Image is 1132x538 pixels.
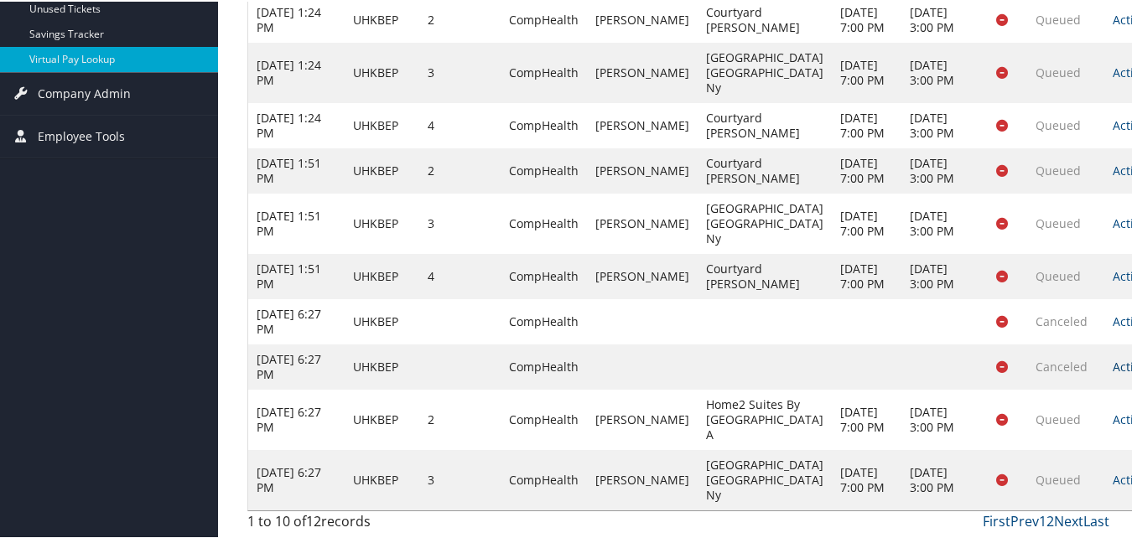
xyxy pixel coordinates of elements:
[501,297,587,343] td: CompHealth
[901,101,971,147] td: [DATE] 3:00 PM
[345,147,419,192] td: UHKBEP
[832,252,901,297] td: [DATE] 7:00 PM
[901,388,971,448] td: [DATE] 3:00 PM
[419,448,501,509] td: 3
[587,101,698,147] td: [PERSON_NAME]
[587,448,698,509] td: [PERSON_NAME]
[1036,214,1081,230] span: Queued
[1036,312,1088,328] span: Canceled
[248,388,345,448] td: [DATE] 6:27 PM
[345,388,419,448] td: UHKBEP
[248,297,345,343] td: [DATE] 6:27 PM
[832,448,901,509] td: [DATE] 7:00 PM
[248,147,345,192] td: [DATE] 1:51 PM
[1010,510,1039,529] a: Prev
[983,510,1010,529] a: First
[248,252,345,297] td: [DATE] 1:51 PM
[1036,116,1081,132] span: Queued
[501,448,587,509] td: CompHealth
[698,147,832,192] td: Courtyard [PERSON_NAME]
[419,252,501,297] td: 4
[1046,510,1054,529] a: 2
[248,343,345,388] td: [DATE] 6:27 PM
[247,510,444,538] div: 1 to 10 of records
[587,41,698,101] td: [PERSON_NAME]
[698,252,832,297] td: Courtyard [PERSON_NAME]
[832,101,901,147] td: [DATE] 7:00 PM
[832,388,901,448] td: [DATE] 7:00 PM
[832,147,901,192] td: [DATE] 7:00 PM
[587,192,698,252] td: [PERSON_NAME]
[901,147,971,192] td: [DATE] 3:00 PM
[419,192,501,252] td: 3
[501,343,587,388] td: CompHealth
[901,41,971,101] td: [DATE] 3:00 PM
[419,147,501,192] td: 2
[1036,357,1088,373] span: Canceled
[345,297,419,343] td: UHKBEP
[306,510,321,529] span: 12
[345,448,419,509] td: UHKBEP
[587,147,698,192] td: [PERSON_NAME]
[345,343,419,388] td: UHKBEP
[501,388,587,448] td: CompHealth
[901,192,971,252] td: [DATE] 3:00 PM
[419,388,501,448] td: 2
[1036,410,1081,426] span: Queued
[698,448,832,509] td: [GEOGRAPHIC_DATA] [GEOGRAPHIC_DATA] Ny
[832,41,901,101] td: [DATE] 7:00 PM
[501,41,587,101] td: CompHealth
[248,192,345,252] td: [DATE] 1:51 PM
[501,252,587,297] td: CompHealth
[698,192,832,252] td: [GEOGRAPHIC_DATA] [GEOGRAPHIC_DATA] Ny
[698,41,832,101] td: [GEOGRAPHIC_DATA] [GEOGRAPHIC_DATA] Ny
[419,101,501,147] td: 4
[248,448,345,509] td: [DATE] 6:27 PM
[501,147,587,192] td: CompHealth
[1083,510,1109,529] a: Last
[587,388,698,448] td: [PERSON_NAME]
[1036,10,1081,26] span: Queued
[248,41,345,101] td: [DATE] 1:24 PM
[698,388,832,448] td: Home2 Suites By [GEOGRAPHIC_DATA] A
[1054,510,1083,529] a: Next
[419,41,501,101] td: 3
[38,71,131,113] span: Company Admin
[1036,161,1081,177] span: Queued
[1039,510,1046,529] a: 1
[698,101,832,147] td: Courtyard [PERSON_NAME]
[501,192,587,252] td: CompHealth
[901,252,971,297] td: [DATE] 3:00 PM
[345,192,419,252] td: UHKBEP
[901,448,971,509] td: [DATE] 3:00 PM
[38,114,125,156] span: Employee Tools
[345,252,419,297] td: UHKBEP
[1036,266,1081,282] span: Queued
[501,101,587,147] td: CompHealth
[248,101,345,147] td: [DATE] 1:24 PM
[345,41,419,101] td: UHKBEP
[345,101,419,147] td: UHKBEP
[832,192,901,252] td: [DATE] 7:00 PM
[587,252,698,297] td: [PERSON_NAME]
[1036,470,1081,486] span: Queued
[1036,63,1081,79] span: Queued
